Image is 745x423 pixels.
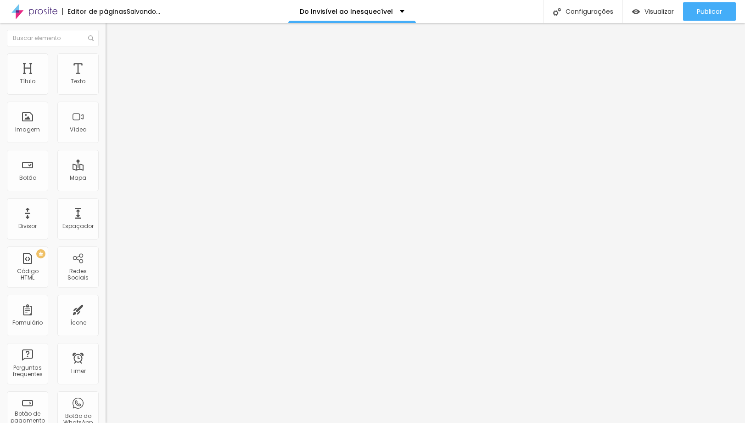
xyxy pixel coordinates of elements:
[71,78,85,85] div: Texto
[644,8,674,15] span: Visualizar
[15,126,40,133] div: Imagem
[697,8,722,15] span: Publicar
[60,268,96,281] div: Redes Sociais
[70,368,86,374] div: Timer
[20,78,35,85] div: Título
[300,8,393,15] p: Do Invisível ao Inesquecível
[632,8,640,16] img: view-1.svg
[62,8,127,15] div: Editor de páginas
[12,320,43,326] div: Formulário
[62,223,94,229] div: Espaçador
[683,2,736,21] button: Publicar
[9,365,45,378] div: Perguntas frequentes
[19,175,36,181] div: Botão
[88,35,94,41] img: Icone
[70,126,86,133] div: Vídeo
[623,2,683,21] button: Visualizar
[18,223,37,229] div: Divisor
[9,268,45,281] div: Código HTML
[70,175,86,181] div: Mapa
[127,8,160,15] div: Salvando...
[7,30,99,46] input: Buscar elemento
[70,320,86,326] div: Ícone
[553,8,561,16] img: Icone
